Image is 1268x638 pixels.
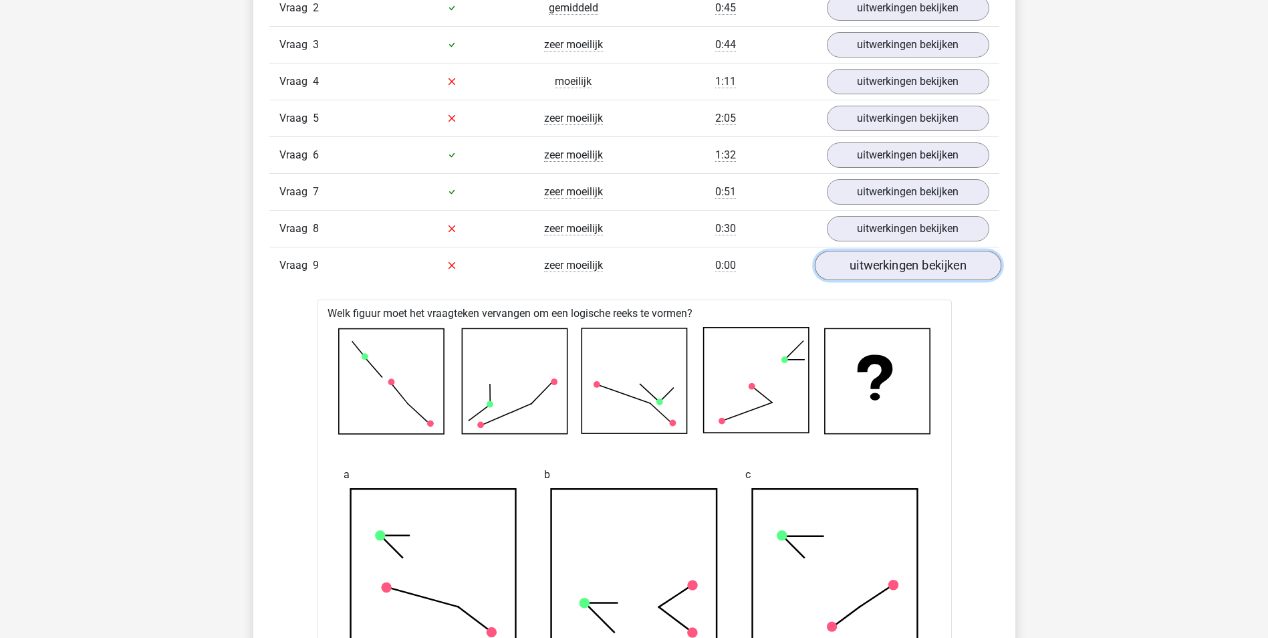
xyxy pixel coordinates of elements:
[279,147,313,163] span: Vraag
[313,75,319,88] span: 4
[745,461,751,488] span: c
[544,185,603,199] span: zeer moeilijk
[555,75,592,88] span: moeilijk
[544,38,603,51] span: zeer moeilijk
[313,185,319,198] span: 7
[279,221,313,237] span: Vraag
[544,222,603,235] span: zeer moeilijk
[313,1,319,14] span: 2
[827,32,989,58] a: uitwerkingen bekijken
[313,148,319,161] span: 6
[344,461,350,488] span: a
[715,222,736,235] span: 0:30
[544,259,603,272] span: zeer moeilijk
[313,112,319,124] span: 5
[827,142,989,168] a: uitwerkingen bekijken
[279,257,313,274] span: Vraag
[827,179,989,205] a: uitwerkingen bekijken
[715,148,736,162] span: 1:32
[313,259,319,272] span: 9
[544,148,603,162] span: zeer moeilijk
[715,112,736,125] span: 2:05
[313,38,319,51] span: 3
[279,37,313,53] span: Vraag
[279,184,313,200] span: Vraag
[313,222,319,235] span: 8
[549,1,598,15] span: gemiddeld
[715,259,736,272] span: 0:00
[279,74,313,90] span: Vraag
[715,38,736,51] span: 0:44
[827,216,989,241] a: uitwerkingen bekijken
[827,69,989,94] a: uitwerkingen bekijken
[814,251,1001,280] a: uitwerkingen bekijken
[715,75,736,88] span: 1:11
[279,110,313,126] span: Vraag
[544,112,603,125] span: zeer moeilijk
[715,185,736,199] span: 0:51
[544,461,550,488] span: b
[827,106,989,131] a: uitwerkingen bekijken
[715,1,736,15] span: 0:45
